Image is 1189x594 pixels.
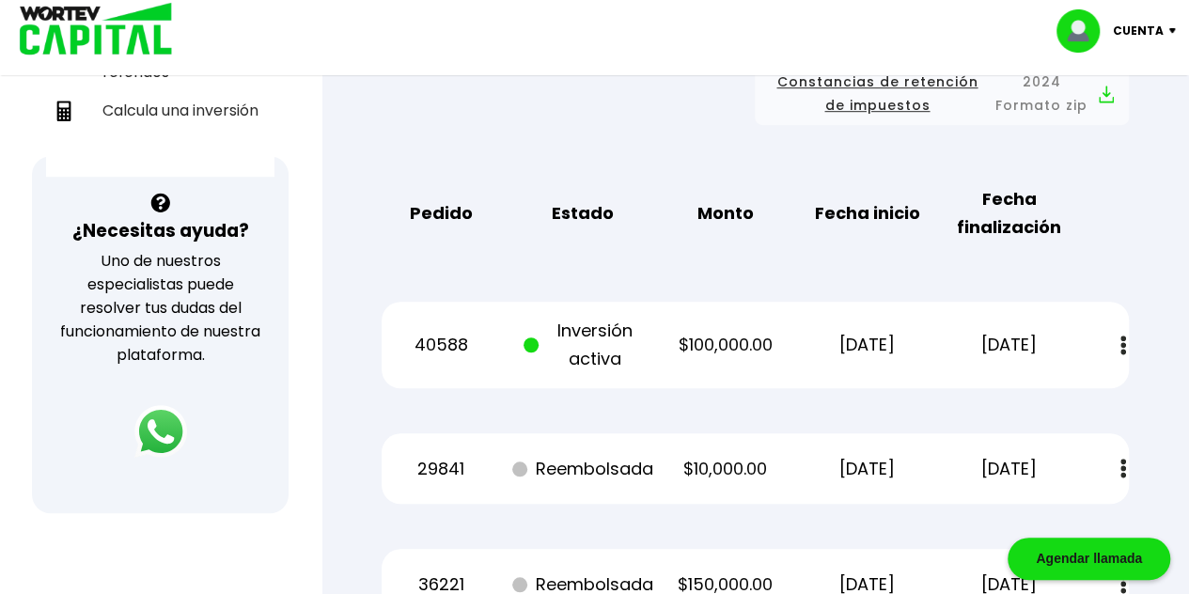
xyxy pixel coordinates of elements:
p: $10,000.00 [665,455,785,483]
p: $100,000.00 [665,331,785,359]
p: 29841 [382,455,501,483]
div: Agendar llamada [1008,538,1170,580]
p: 40588 [382,331,501,359]
img: profile-image [1056,9,1113,53]
p: [DATE] [807,455,927,483]
p: Inversión activa [524,317,643,373]
b: Pedido [410,199,473,227]
b: Monto [696,199,753,227]
p: [DATE] [807,331,927,359]
p: [DATE] [949,455,1069,483]
b: Estado [552,199,614,227]
b: Fecha inicio [815,199,920,227]
p: Uno de nuestros especialistas puede resolver tus dudas del funcionamiento de nuestra plataforma. [56,249,264,367]
h3: ¿Necesitas ayuda? [72,217,249,244]
p: Reembolsada [524,455,643,483]
button: Constancias de retención de impuestos2024 Formato zip [770,70,1114,117]
span: Constancias de retención de impuestos [770,70,984,117]
p: Cuenta [1113,17,1164,45]
p: [DATE] [949,331,1069,359]
img: icon-down [1164,28,1189,34]
a: Calcula una inversión [46,91,274,130]
b: Fecha finalización [949,185,1069,242]
img: logos_whatsapp-icon.242b2217.svg [134,405,187,458]
img: calculadora-icon.17d418c4.svg [54,101,74,121]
